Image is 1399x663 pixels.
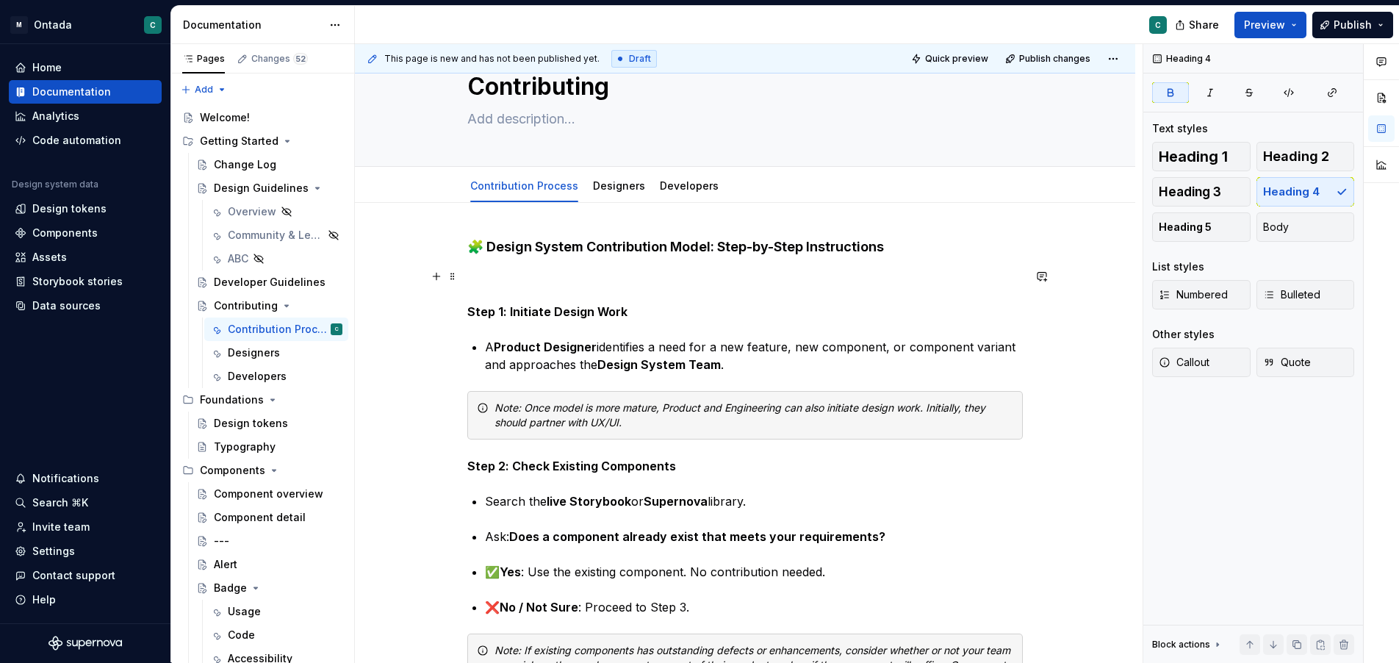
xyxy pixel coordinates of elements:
[214,510,306,525] div: Component detail
[214,298,278,313] div: Contributing
[228,369,287,384] div: Developers
[190,576,348,600] a: Badge
[9,80,162,104] a: Documentation
[204,623,348,647] a: Code
[1152,327,1215,342] div: Other styles
[1152,121,1208,136] div: Text styles
[176,79,231,100] button: Add
[335,322,339,337] div: C
[907,49,995,69] button: Quick preview
[1155,19,1161,31] div: C
[587,170,651,201] div: Designers
[1152,634,1223,655] div: Block actions
[228,228,323,243] div: Community & Learning
[485,598,1023,616] p: ❌ : Proceed to Step 3.
[32,520,90,534] div: Invite team
[644,494,708,509] strong: Supernova
[467,459,676,473] strong: Step 2: Check Existing Components
[12,179,98,190] div: Design system data
[204,318,348,341] a: Contribution ProcessC
[190,435,348,459] a: Typography
[467,239,884,254] strong: 🧩 Design System Contribution Model: Step-by-Step Instructions
[190,176,348,200] a: Design Guidelines
[200,110,250,125] div: Welcome!
[9,467,162,490] button: Notifications
[214,440,276,454] div: Typography
[9,221,162,245] a: Components
[467,304,627,319] strong: Step 1: Initiate Design Work
[1256,280,1355,309] button: Bulleted
[204,223,348,247] a: Community & Learning
[660,179,719,192] a: Developers
[1152,280,1251,309] button: Numbered
[1159,149,1228,164] span: Heading 1
[150,19,156,31] div: C
[1152,177,1251,207] button: Heading 3
[214,157,276,172] div: Change Log
[32,298,101,313] div: Data sources
[509,529,885,544] strong: Does a component already exist that meets your requirements?
[32,495,88,510] div: Search ⌘K
[9,270,162,293] a: Storybook stories
[1168,12,1229,38] button: Share
[9,129,162,152] a: Code automation
[9,564,162,587] button: Contact support
[190,506,348,529] a: Component detail
[485,338,1023,373] p: A identifies a need for a new feature, new component, or component variant and approaches the .
[32,60,62,75] div: Home
[190,553,348,576] a: Alert
[190,153,348,176] a: Change Log
[176,459,348,482] div: Components
[293,53,308,65] span: 52
[1152,142,1251,171] button: Heading 1
[190,482,348,506] a: Component overview
[32,201,107,216] div: Design tokens
[9,294,162,318] a: Data sources
[485,528,1023,545] p: Ask:
[3,9,168,40] button: MOntadaC
[1159,220,1212,234] span: Heading 5
[593,179,645,192] a: Designers
[1263,220,1289,234] span: Body
[182,53,225,65] div: Pages
[190,412,348,435] a: Design tokens
[1234,12,1306,38] button: Preview
[500,565,521,579] strong: Yes
[176,388,348,412] div: Foundations
[228,204,276,219] div: Overview
[9,56,162,79] a: Home
[32,133,121,148] div: Code automation
[1256,348,1355,377] button: Quote
[629,53,651,65] span: Draft
[925,53,988,65] span: Quick preview
[176,129,348,153] div: Getting Started
[48,636,122,651] svg: Supernova Logo
[32,226,98,240] div: Components
[214,557,237,572] div: Alert
[1256,212,1355,242] button: Body
[9,491,162,515] button: Search ⌘K
[597,357,721,372] strong: Design System Team
[204,600,348,623] a: Usage
[183,18,322,32] div: Documentation
[9,246,162,269] a: Assets
[9,197,162,221] a: Design tokens
[10,16,28,34] div: M
[32,592,56,607] div: Help
[1334,18,1372,32] span: Publish
[204,365,348,388] a: Developers
[251,53,308,65] div: Changes
[195,84,213,96] span: Add
[1312,12,1393,38] button: Publish
[228,628,255,642] div: Code
[228,322,328,337] div: Contribution Process
[9,540,162,563] a: Settings
[470,179,578,192] a: Contribution Process
[547,494,631,509] strong: live Storybook
[1152,348,1251,377] button: Callout
[200,134,278,148] div: Getting Started
[32,274,123,289] div: Storybook stories
[190,529,348,553] a: ---
[9,515,162,539] a: Invite team
[1244,18,1285,32] span: Preview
